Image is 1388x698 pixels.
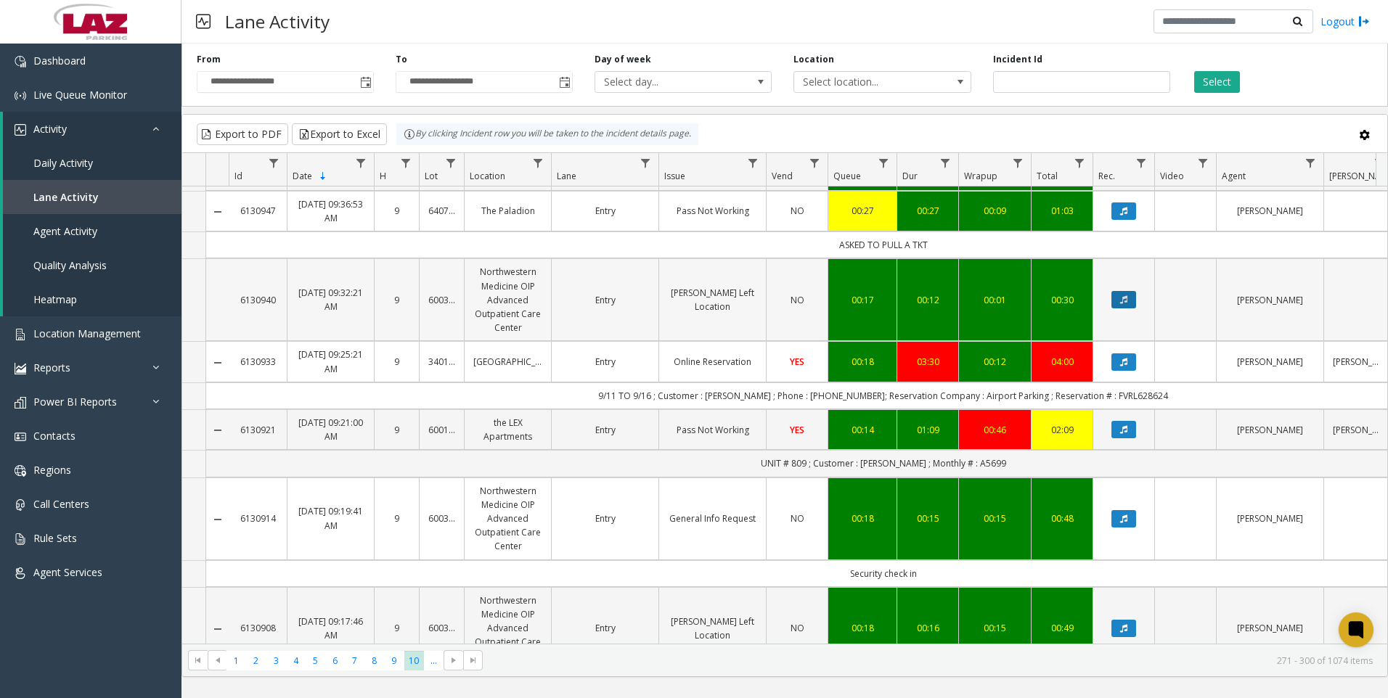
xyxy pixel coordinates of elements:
a: 00:18 [837,621,888,635]
div: 04:00 [1040,355,1084,369]
a: 00:27 [906,204,950,218]
span: Heatmap [33,292,77,306]
img: 'icon' [15,431,26,443]
a: 00:18 [837,512,888,525]
span: Page 1 [226,651,246,670]
a: Agent Activity [3,214,181,248]
div: 00:16 [906,621,950,635]
span: Agent [1222,170,1246,182]
span: Live Queue Monitor [33,88,127,102]
a: Online Reservation [668,355,757,369]
a: 6130940 [237,293,278,307]
a: 00:12 [906,293,950,307]
a: Id Filter Menu [264,153,284,173]
a: 00:48 [1040,512,1084,525]
a: NO [775,621,819,635]
span: Go to the next page [448,654,460,666]
a: 600326 [428,621,455,635]
img: logout [1358,14,1370,29]
a: Wrapup Filter Menu [1008,153,1028,173]
a: Rec. Filter Menu [1132,153,1151,173]
a: [PERSON_NAME] [1225,355,1315,369]
div: By clicking Incident row you will be taken to the incident details page. [396,123,698,145]
img: pageIcon [196,4,211,39]
a: 600326 [428,293,455,307]
a: Northwestern Medicine OIP Advanced Outpatient Care Center [473,594,542,663]
span: NO [791,512,804,525]
label: To [396,53,407,66]
a: 00:14 [837,423,888,437]
span: Rule Sets [33,531,77,545]
div: 00:15 [968,512,1022,525]
a: Pass Not Working [668,204,757,218]
a: 600326 [428,512,455,525]
a: 00:49 [1040,621,1084,635]
span: Page 10 [404,651,424,670]
a: Daily Activity [3,146,181,180]
a: 00:12 [968,355,1022,369]
a: Entry [560,621,650,635]
a: 6130947 [237,204,278,218]
span: Issue [664,170,685,182]
a: 9 [383,204,410,218]
a: Total Filter Menu [1070,153,1090,173]
a: [PERSON_NAME] [1225,621,1315,635]
a: 00:17 [837,293,888,307]
a: Logout [1320,14,1370,29]
span: Agent Activity [33,224,97,238]
span: Page 2 [246,651,266,670]
a: [PERSON_NAME] [1225,293,1315,307]
span: Rec. [1098,170,1115,182]
a: 03:30 [906,355,950,369]
a: 00:01 [968,293,1022,307]
span: Id [234,170,242,182]
span: Queue [833,170,861,182]
img: 'icon' [15,533,26,545]
span: Page 3 [266,651,286,670]
a: Video Filter Menu [1193,153,1213,173]
label: Location [793,53,834,66]
span: Go to the last page [463,650,483,670]
a: 00:15 [968,621,1022,635]
a: H Filter Menu [396,153,416,173]
a: [DATE] 09:25:21 AM [296,348,365,375]
a: Northwestern Medicine OIP Advanced Outpatient Care Center [473,265,542,334]
a: [DATE] 09:32:21 AM [296,286,365,313]
span: Total [1037,170,1058,182]
label: From [197,53,221,66]
span: Go to the previous page [212,654,224,666]
span: Lane [557,170,576,182]
a: Lane Filter Menu [636,153,656,173]
a: Heatmap [3,282,181,316]
a: Collapse Details [206,623,229,635]
span: Page 6 [325,651,345,670]
span: Lane Activity [33,190,99,204]
a: 9 [383,621,410,635]
img: 'icon' [15,397,26,408]
a: Entry [560,423,650,437]
span: Power BI Reports [33,395,117,408]
span: Page 8 [364,651,384,670]
span: Toggle popup [556,72,572,92]
img: 'icon' [15,329,26,340]
img: 'icon' [15,90,26,102]
img: 'icon' [15,499,26,511]
span: Go to the next page [444,650,463,670]
a: 02:09 [1040,423,1084,437]
a: Entry [560,204,650,218]
a: YES [775,423,819,437]
a: NO [775,293,819,307]
a: 00:18 [837,355,888,369]
a: 00:09 [968,204,1022,218]
a: [PERSON_NAME] [1333,355,1384,369]
img: 'icon' [15,567,26,579]
a: 00:46 [968,423,1022,437]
